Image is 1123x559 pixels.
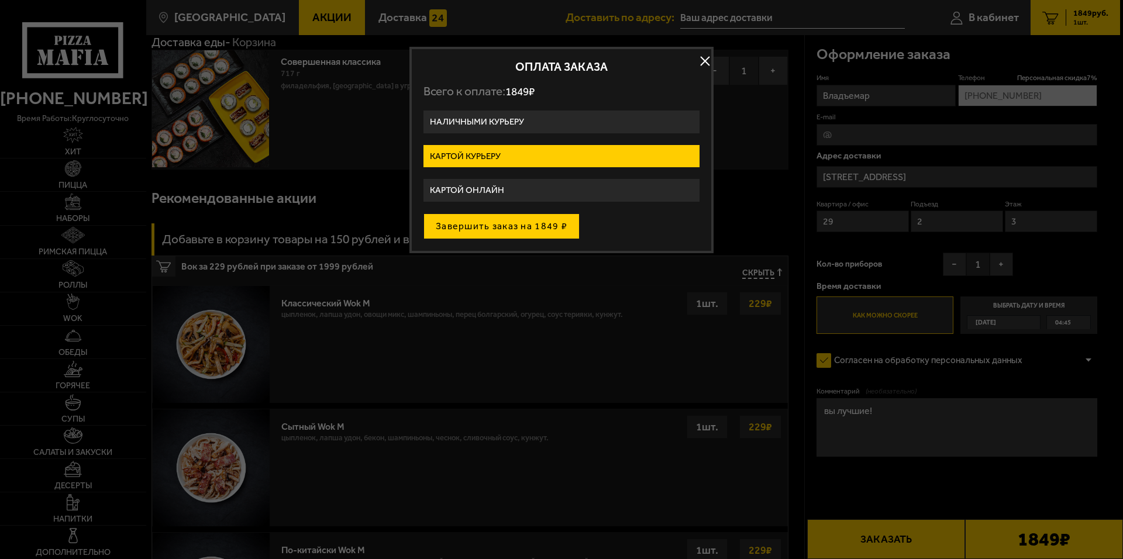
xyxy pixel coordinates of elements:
button: Завершить заказ на 1849 ₽ [423,213,580,239]
span: 1849 ₽ [505,85,535,98]
label: Картой онлайн [423,179,700,202]
label: Картой курьеру [423,145,700,168]
h2: Оплата заказа [423,61,700,73]
label: Наличными курьеру [423,111,700,133]
p: Всего к оплате: [423,84,700,99]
